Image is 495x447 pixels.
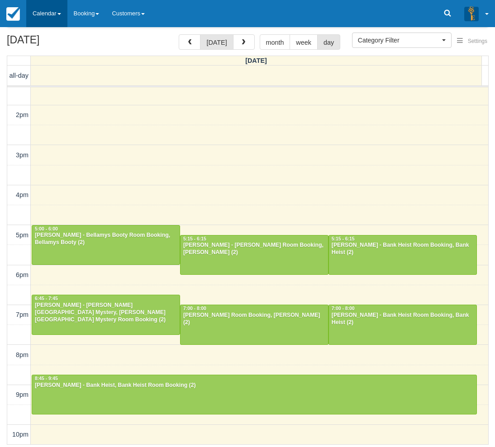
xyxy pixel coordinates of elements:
div: [PERSON_NAME] Room Booking, [PERSON_NAME] (2) [183,312,326,326]
span: [DATE] [245,57,267,64]
button: Settings [452,35,493,48]
span: Category Filter [358,36,440,45]
div: [PERSON_NAME] - [PERSON_NAME] Room Booking, [PERSON_NAME] (2) [183,242,326,256]
div: [PERSON_NAME] - Bellamys Booty Room Booking, Bellamys Booty (2) [34,232,177,246]
a: 7:00 - 8:00[PERSON_NAME] - Bank Heist Room Booking, Bank Heist (2) [328,305,477,344]
span: 7:00 - 8:00 [332,306,355,311]
div: [PERSON_NAME] - Bank Heist Room Booking, Bank Heist (2) [331,312,474,326]
button: day [317,34,340,50]
span: 8pm [16,351,29,358]
button: [DATE] [200,34,233,50]
a: 8:45 - 9:45[PERSON_NAME] - Bank Heist, Bank Heist Room Booking (2) [32,375,477,414]
a: 6:45 - 7:45[PERSON_NAME] - [PERSON_NAME][GEOGRAPHIC_DATA] Mystery, [PERSON_NAME][GEOGRAPHIC_DATA]... [32,295,180,334]
a: 5:00 - 6:00[PERSON_NAME] - Bellamys Booty Room Booking, Bellamys Booty (2) [32,225,180,265]
button: week [290,34,318,50]
h2: [DATE] [7,34,121,51]
span: Settings [468,38,487,44]
a: 5:15 - 6:15[PERSON_NAME] - Bank Heist Room Booking, Bank Heist (2) [328,235,477,275]
button: month [260,34,290,50]
span: 9pm [16,391,29,398]
span: 4pm [16,191,29,198]
a: 7:00 - 8:00[PERSON_NAME] Room Booking, [PERSON_NAME] (2) [180,305,328,344]
span: 5pm [16,231,29,239]
span: 6pm [16,271,29,278]
span: 2pm [16,111,29,118]
button: Category Filter [352,33,452,48]
span: 10pm [12,431,29,438]
img: A3 [464,6,479,21]
span: 6:45 - 7:45 [35,296,58,301]
div: [PERSON_NAME] - Bank Heist, Bank Heist Room Booking (2) [34,382,474,389]
a: 5:15 - 6:15[PERSON_NAME] - [PERSON_NAME] Room Booking, [PERSON_NAME] (2) [180,235,328,275]
div: [PERSON_NAME] - [PERSON_NAME][GEOGRAPHIC_DATA] Mystery, [PERSON_NAME][GEOGRAPHIC_DATA] Mystery Ro... [34,302,177,324]
span: 3pm [16,151,29,159]
span: all-day [10,72,29,79]
img: checkfront-main-nav-mini-logo.png [6,7,20,21]
span: 8:45 - 9:45 [35,376,58,381]
span: 7:00 - 8:00 [183,306,206,311]
span: 7pm [16,311,29,318]
span: 5:15 - 6:15 [183,236,206,241]
div: [PERSON_NAME] - Bank Heist Room Booking, Bank Heist (2) [331,242,474,256]
span: 5:00 - 6:00 [35,226,58,231]
span: 5:15 - 6:15 [332,236,355,241]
